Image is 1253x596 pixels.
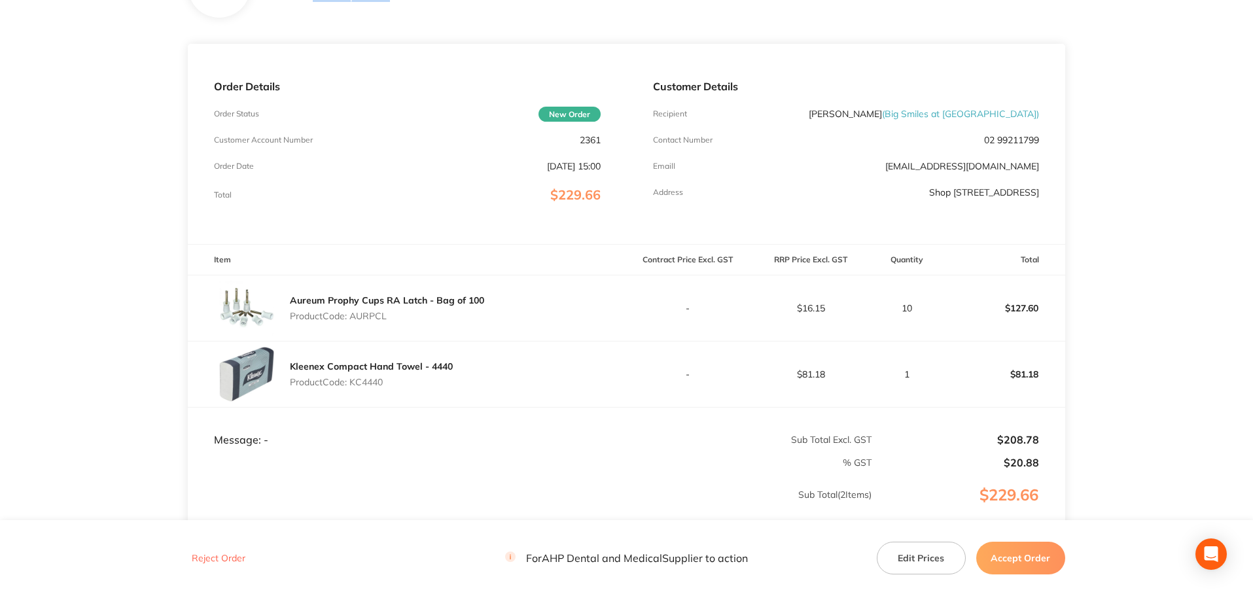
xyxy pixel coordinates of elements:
div: Open Intercom Messenger [1195,538,1227,570]
img: cXc4ZDc3cQ [214,275,279,341]
span: $229.66 [550,186,601,203]
span: ( Big Smiles at [GEOGRAPHIC_DATA] ) [882,108,1039,120]
p: 02 99211799 [984,135,1039,145]
p: For AHP Dental and Medical Supplier to action [505,552,748,565]
p: $81.18 [750,369,872,379]
th: Quantity [872,245,942,275]
button: Accept Order [976,542,1065,574]
th: Contract Price Excl. GST [627,245,750,275]
p: 10 [873,303,942,313]
img: cHFreDJrNw [214,342,279,407]
p: Recipient [653,109,687,118]
th: Total [942,245,1065,275]
p: $16.15 [750,303,872,313]
p: Contact Number [653,135,713,145]
p: - [627,303,749,313]
p: $127.60 [943,292,1065,324]
a: Kleenex Compact Hand Towel - 4440 [290,360,453,372]
span: New Order [538,107,601,122]
p: $208.78 [873,434,1039,446]
p: Product Code: AURPCL [290,311,484,321]
p: Sub Total ( 2 Items) [188,489,872,526]
p: Total [214,190,232,200]
td: Message: - [188,407,626,446]
th: Item [188,245,626,275]
p: Emaill [653,162,675,171]
p: Address [653,188,683,197]
p: Order Status [214,109,259,118]
p: [PERSON_NAME] [809,109,1039,119]
p: - [627,369,749,379]
p: Order Date [214,162,254,171]
button: Edit Prices [877,542,966,574]
p: Customer Account Number [214,135,313,145]
p: $20.88 [873,457,1039,468]
p: Customer Details [653,80,1039,92]
p: [DATE] 15:00 [547,161,601,171]
p: Order Details [214,80,600,92]
a: [EMAIL_ADDRESS][DOMAIN_NAME] [885,160,1039,172]
p: Shop [STREET_ADDRESS] [929,187,1039,198]
p: Product Code: KC4440 [290,377,453,387]
a: Aureum Prophy Cups RA Latch - Bag of 100 [290,294,484,306]
p: $81.18 [943,359,1065,390]
p: $229.66 [873,486,1065,531]
p: % GST [188,457,872,468]
p: 1 [873,369,942,379]
p: 2361 [580,135,601,145]
th: RRP Price Excl. GST [749,245,872,275]
p: Sub Total Excl. GST [627,434,872,445]
button: Reject Order [188,553,249,565]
